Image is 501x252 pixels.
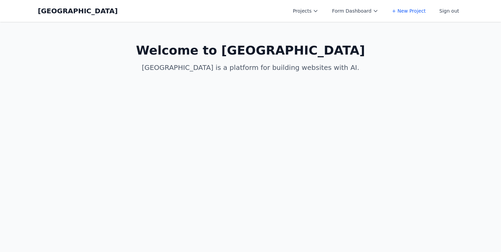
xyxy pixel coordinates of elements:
h1: Welcome to [GEOGRAPHIC_DATA] [120,44,381,57]
p: [GEOGRAPHIC_DATA] is a platform for building websites with AI. [120,63,381,72]
button: Form Dashboard [328,5,382,17]
button: Sign out [435,5,463,17]
button: Projects [289,5,322,17]
a: [GEOGRAPHIC_DATA] [38,6,118,16]
a: + New Project [388,5,430,17]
